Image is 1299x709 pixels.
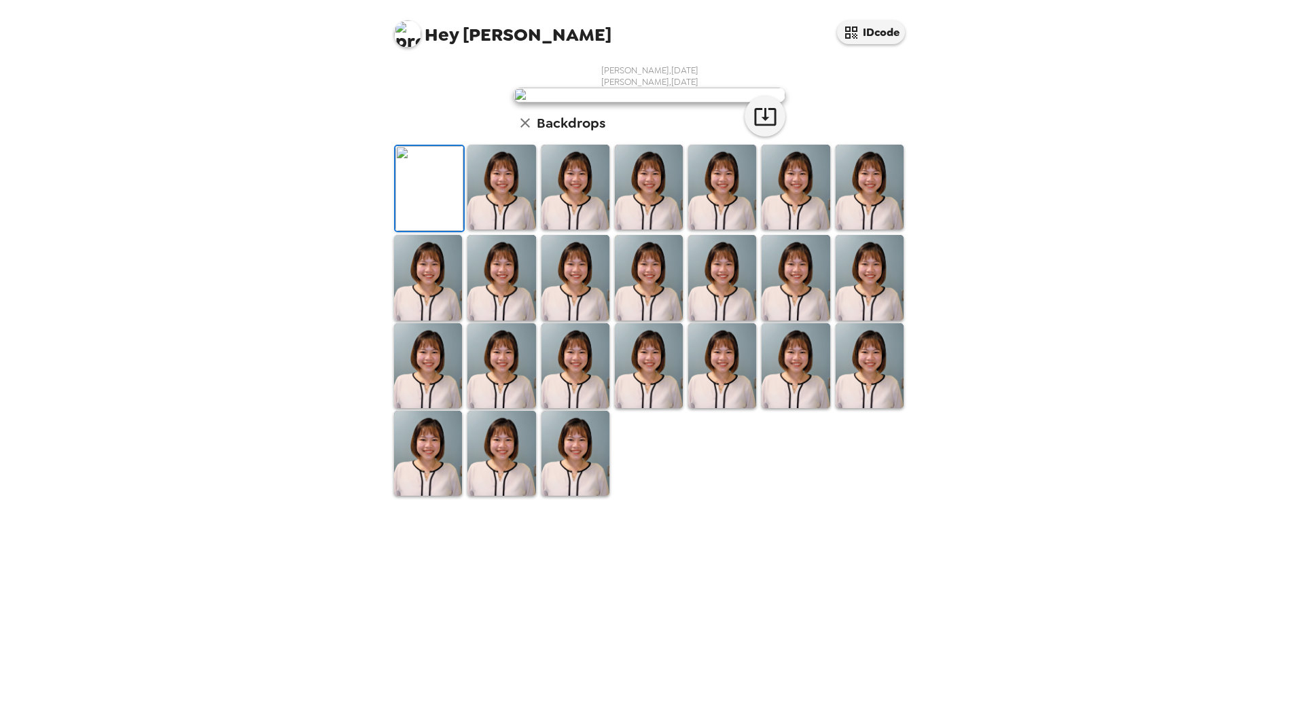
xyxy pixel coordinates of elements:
img: profile pic [394,20,421,48]
img: Original [395,146,463,231]
span: [PERSON_NAME] [394,14,611,44]
button: IDcode [837,20,905,44]
img: user [514,88,785,103]
span: [PERSON_NAME] , [DATE] [601,65,698,76]
span: Hey [425,22,459,47]
span: [PERSON_NAME] , [DATE] [601,76,698,88]
h6: Backdrops [537,112,605,134]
